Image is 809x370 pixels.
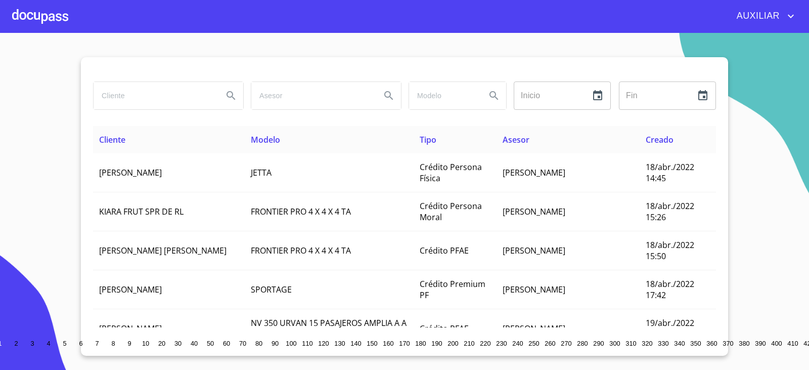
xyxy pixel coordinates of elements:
button: 270 [558,336,574,352]
button: 160 [380,336,396,352]
button: 370 [720,336,736,352]
span: 8 [111,340,115,347]
button: 80 [251,336,267,352]
span: Cliente [99,134,125,145]
span: 200 [447,340,458,347]
span: 100 [286,340,296,347]
button: 360 [704,336,720,352]
span: 220 [480,340,490,347]
span: Modelo [251,134,280,145]
span: KIARA FRUT SPR DE RL [99,206,184,217]
button: 110 [299,336,316,352]
input: search [409,82,478,109]
button: 230 [493,336,510,352]
span: [PERSON_NAME] [503,284,565,295]
button: 250 [526,336,542,352]
span: 350 [690,340,701,347]
button: 320 [639,336,655,352]
span: 180 [415,340,426,347]
button: 140 [348,336,364,352]
button: 130 [332,336,348,352]
span: Crédito PFAE [420,245,469,256]
span: 18/abr./2022 15:26 [646,200,694,223]
span: Crédito Premium PF [420,278,485,301]
span: 210 [464,340,474,347]
input: search [94,82,215,109]
span: 3 [30,340,34,347]
span: 230 [496,340,507,347]
span: 170 [399,340,410,347]
span: Crédito PFAE [420,323,469,334]
span: SPORTAGE [251,284,292,295]
button: 100 [283,336,299,352]
button: 120 [316,336,332,352]
span: [PERSON_NAME] [99,284,162,295]
button: 380 [736,336,752,352]
span: 60 [223,340,230,347]
span: [PERSON_NAME] [99,167,162,178]
span: 4 [47,340,50,347]
span: 90 [272,340,279,347]
button: 290 [591,336,607,352]
button: Search [377,84,401,108]
span: 7 [95,340,99,347]
span: 340 [674,340,685,347]
span: Asesor [503,134,529,145]
span: [PERSON_NAME] [503,245,565,256]
button: 390 [752,336,769,352]
button: Search [219,84,243,108]
span: 290 [593,340,604,347]
button: 190 [429,336,445,352]
span: FRONTIER PRO 4 X 4 X 4 TA [251,245,351,256]
span: 18/abr./2022 15:50 [646,239,694,262]
span: 390 [755,340,766,347]
button: 4 [40,336,57,352]
span: 250 [528,340,539,347]
span: [PERSON_NAME] [503,167,565,178]
span: Tipo [420,134,436,145]
span: 260 [545,340,555,347]
span: 330 [658,340,668,347]
span: 320 [642,340,652,347]
button: 180 [413,336,429,352]
span: JETTA [251,167,272,178]
span: 70 [239,340,246,347]
button: 200 [445,336,461,352]
button: 280 [574,336,591,352]
span: Crédito Persona Física [420,161,482,184]
button: 10 [138,336,154,352]
input: search [251,82,373,109]
button: 310 [623,336,639,352]
button: 90 [267,336,283,352]
span: [PERSON_NAME] [99,323,162,334]
span: 360 [706,340,717,347]
span: 40 [191,340,198,347]
span: 270 [561,340,571,347]
span: 110 [302,340,312,347]
span: [PERSON_NAME] [PERSON_NAME] [99,245,227,256]
span: 300 [609,340,620,347]
button: 350 [688,336,704,352]
span: 130 [334,340,345,347]
button: 50 [202,336,218,352]
span: 190 [431,340,442,347]
span: 160 [383,340,393,347]
span: [PERSON_NAME] [503,323,565,334]
button: 260 [542,336,558,352]
button: 2 [8,336,24,352]
button: 330 [655,336,671,352]
span: 6 [79,340,82,347]
span: AUXILIAR [729,8,785,24]
button: 20 [154,336,170,352]
button: 3 [24,336,40,352]
span: 140 [350,340,361,347]
button: 7 [89,336,105,352]
span: 50 [207,340,214,347]
span: 10 [142,340,149,347]
span: 30 [174,340,182,347]
span: NV 350 URVAN 15 PASAJEROS AMPLIA A A PAQ SEG T M [251,317,407,340]
button: 240 [510,336,526,352]
span: 400 [771,340,782,347]
button: 60 [218,336,235,352]
button: 170 [396,336,413,352]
